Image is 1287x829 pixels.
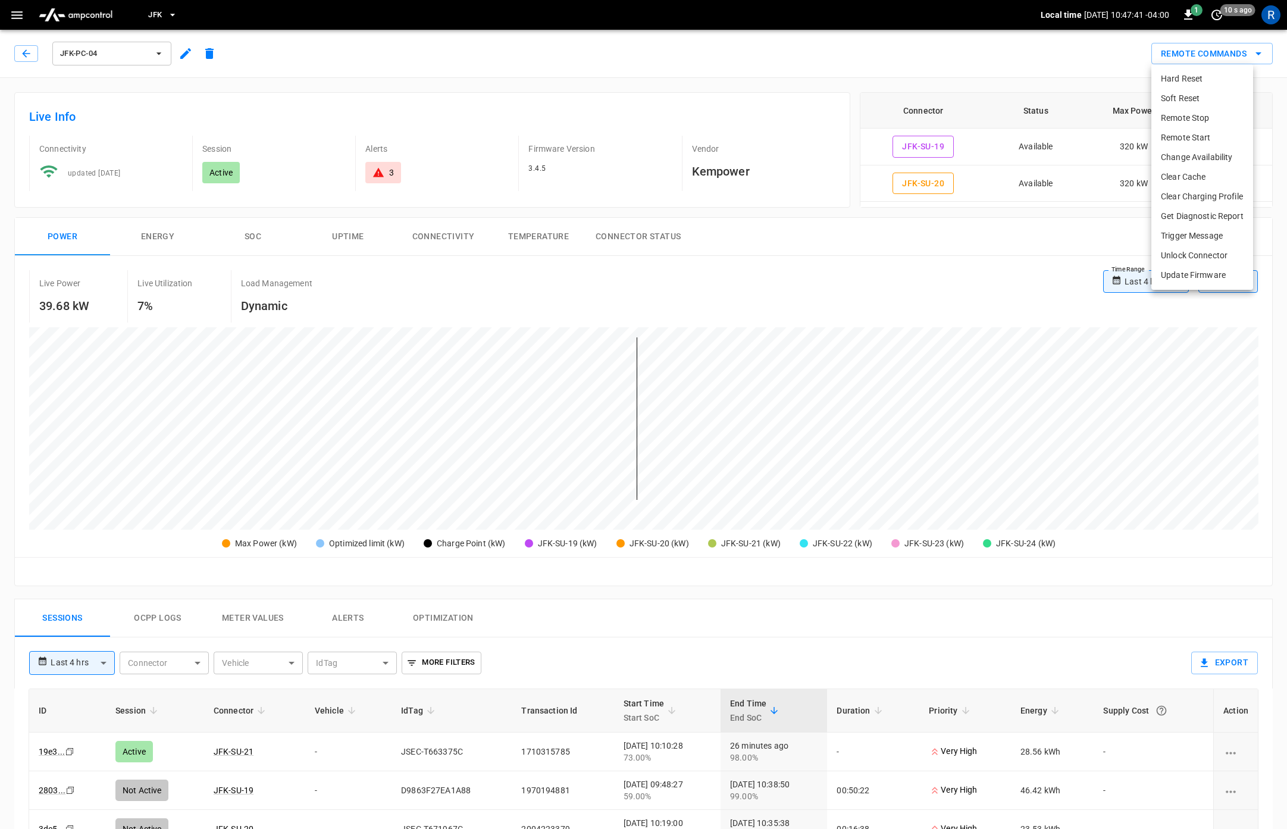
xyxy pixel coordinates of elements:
li: Clear Cache [1151,167,1253,187]
li: Remote Stop [1151,108,1253,128]
li: Get Diagnostic Report [1151,207,1253,226]
li: Trigger Message [1151,226,1253,246]
li: Hard Reset [1151,69,1253,89]
li: Change Availability [1151,148,1253,167]
li: Clear Charging Profile [1151,187,1253,207]
li: Unlock Connector [1151,246,1253,265]
li: Update Firmware [1151,265,1253,285]
li: Soft Reset [1151,89,1253,108]
li: Remote Start [1151,128,1253,148]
